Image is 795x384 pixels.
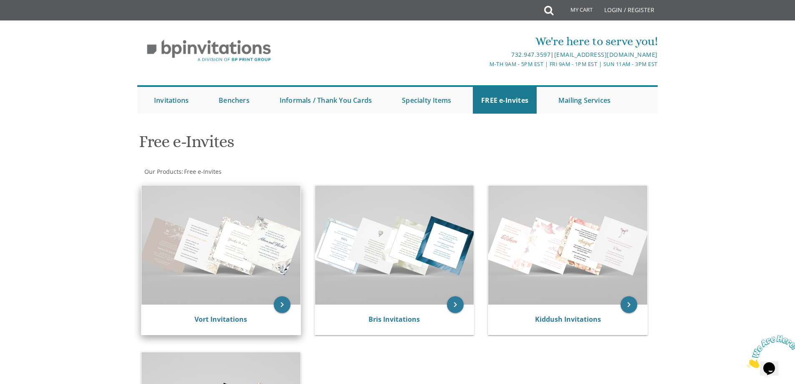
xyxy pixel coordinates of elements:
a: Our Products [144,168,182,175]
img: Bris Invitations [315,186,474,305]
a: Free e-Invites [183,168,222,175]
h1: Free e-Invites [139,132,480,157]
a: keyboard_arrow_right [621,296,637,313]
a: keyboard_arrow_right [274,296,290,313]
a: Invitations [146,87,197,114]
a: 732.947.3597 [511,51,550,58]
img: Kiddush Invitations [488,186,647,305]
a: Benchers [210,87,258,114]
a: Kiddush Invitations [535,315,601,324]
a: FREE e-Invites [473,87,537,114]
div: We're here to serve you! [311,33,658,50]
a: Specialty Items [394,87,459,114]
a: Mailing Services [550,87,619,114]
img: BP Invitation Loft [137,33,280,68]
a: Bris Invitations [368,315,420,324]
div: M-Th 9am - 5pm EST | Fri 9am - 1pm EST | Sun 11am - 3pm EST [311,60,658,69]
a: My Cart [553,1,598,22]
span: Free e-Invites [184,168,222,175]
iframe: chat widget [743,332,795,371]
a: Informals / Thank You Cards [271,87,380,114]
div: | [311,50,658,60]
a: Vort Invitations [194,315,247,324]
div: : [137,168,398,176]
a: keyboard_arrow_right [447,296,464,313]
img: Vort Invitations [141,186,300,305]
a: [EMAIL_ADDRESS][DOMAIN_NAME] [554,51,658,58]
img: Chat attention grabber [3,3,55,36]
